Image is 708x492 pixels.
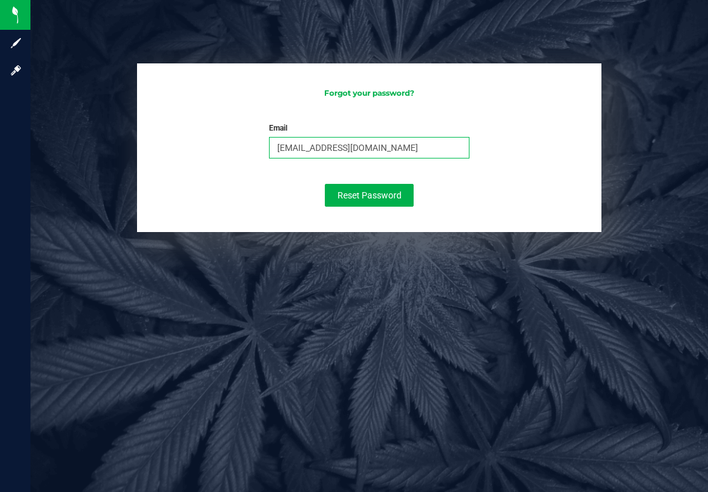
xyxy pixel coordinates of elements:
[325,184,414,207] button: Reset Password
[10,64,22,77] inline-svg: Log in
[10,37,22,49] inline-svg: Sign up
[269,122,287,134] label: Email
[150,89,589,97] h3: Forgot your password?
[269,137,469,159] input: Email
[338,190,402,200] span: Reset Password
